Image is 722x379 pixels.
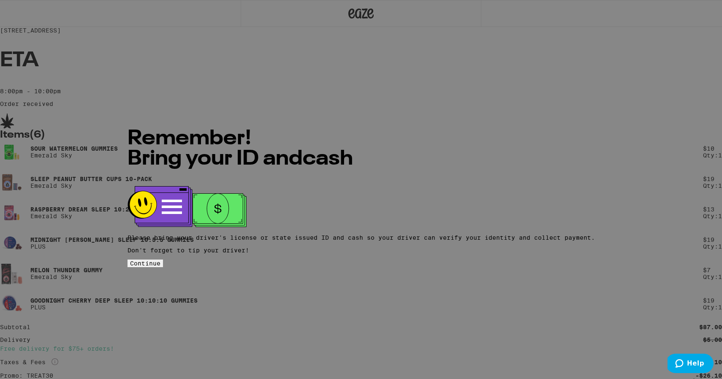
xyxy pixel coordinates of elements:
[128,129,353,169] span: Remember! Bring your ID and cash
[128,260,163,267] button: Continue
[128,247,595,254] p: Don't forget to tip your driver!
[130,260,160,267] span: Continue
[668,354,714,375] iframe: Opens a widget where you can find more information
[128,234,595,241] p: Please bring your driver's license or state issued ID and cash so your driver can verify your ide...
